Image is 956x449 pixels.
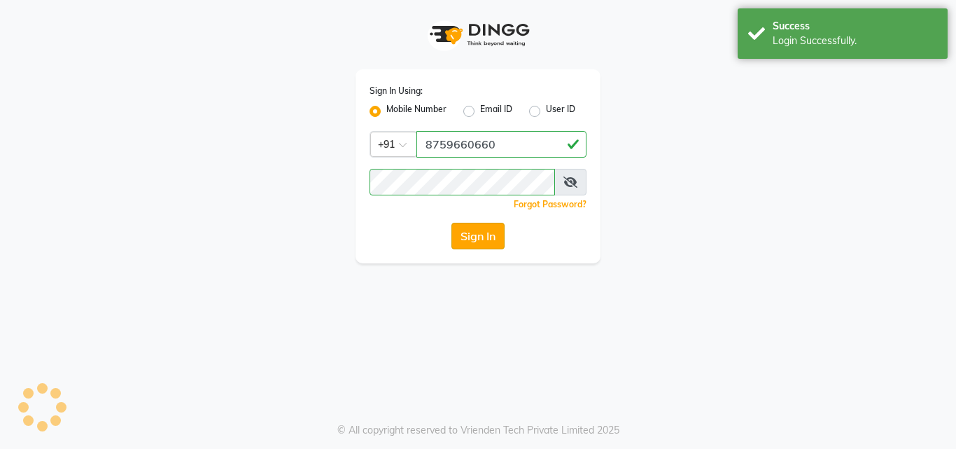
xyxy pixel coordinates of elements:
label: User ID [546,103,575,120]
div: Success [773,19,937,34]
label: Email ID [480,103,512,120]
input: Username [370,169,555,195]
div: Login Successfully. [773,34,937,48]
button: Sign In [451,223,505,249]
img: logo1.svg [422,14,534,55]
label: Mobile Number [386,103,447,120]
input: Username [416,131,586,158]
a: Forgot Password? [514,199,586,209]
label: Sign In Using: [370,85,423,97]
